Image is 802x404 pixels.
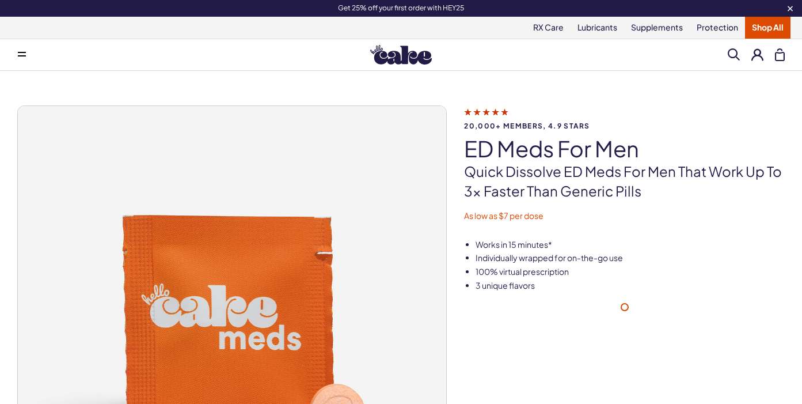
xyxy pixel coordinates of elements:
li: Individually wrapped for on-the-go use [476,252,785,264]
span: 20,000+ members, 4.9 stars [464,122,785,130]
a: Shop All [745,17,790,39]
a: Protection [690,17,745,39]
li: 3 unique flavors [476,280,785,292]
p: As low as $7 per dose [464,210,785,222]
li: 100% virtual prescription [476,266,785,278]
li: Works in 15 minutes* [476,239,785,251]
a: 20,000+ members, 4.9 stars [464,107,785,130]
a: Lubricants [571,17,624,39]
p: Quick dissolve ED Meds for men that work up to 3x faster than generic pills [464,162,785,201]
a: RX Care [526,17,571,39]
img: Hello Cake [370,45,432,65]
a: Supplements [624,17,690,39]
h1: ED Meds for Men [464,137,785,161]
